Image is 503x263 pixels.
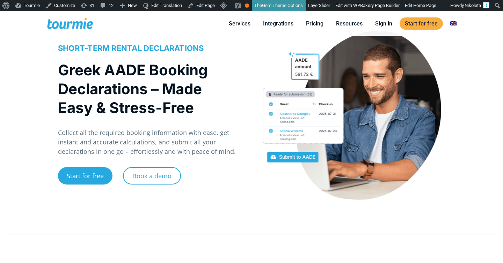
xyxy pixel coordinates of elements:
[58,167,112,185] a: Start for free
[370,19,398,28] a: Sign in
[245,3,249,8] div: OK
[224,19,256,28] a: Services
[58,128,244,156] p: Collect all the required booking information with ease, get instant and accurate calculations, an...
[331,19,368,28] a: Resources
[58,61,237,117] h1: Greek AADE Booking Declarations – Made Easy & Stress-Free
[465,3,481,8] span: Nikoleta
[123,167,181,185] a: Book a demo
[258,19,299,28] a: Integrations
[58,44,204,53] span: SHORT-TERM RENTAL DECLARATIONS
[400,17,443,30] a: Start for free
[301,19,329,28] a: Pricing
